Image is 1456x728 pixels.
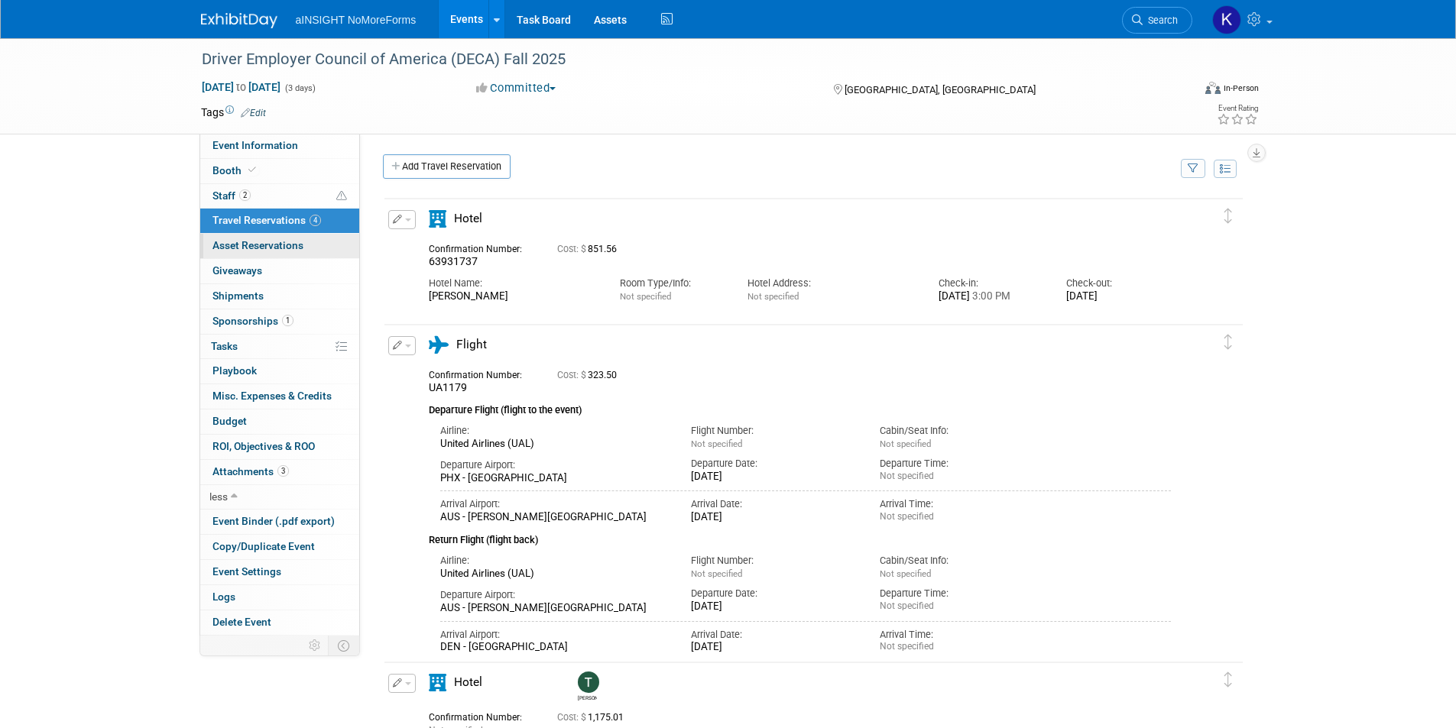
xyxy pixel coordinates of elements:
[1224,672,1232,688] i: Click and drag to move item
[440,472,669,485] div: PHX - [GEOGRAPHIC_DATA]
[328,636,359,655] td: Toggle Event Tabs
[429,277,597,290] div: Hotel Name:
[200,435,359,459] a: ROI, Objectives & ROO
[880,511,1046,523] div: Not specified
[1205,82,1221,94] img: Format-Inperson.png
[939,290,1043,303] div: [DATE]
[212,415,247,427] span: Budget
[620,291,671,302] span: Not specified
[747,277,916,290] div: Hotel Address:
[440,588,669,602] div: Departure Airport:
[201,80,281,94] span: [DATE] [DATE]
[429,336,449,354] i: Flight
[1122,7,1192,34] a: Search
[212,189,251,202] span: Staff
[277,465,289,477] span: 3
[201,105,266,120] td: Tags
[212,515,335,527] span: Event Binder (.pdf export)
[1188,164,1198,174] i: Filter by Traveler
[691,471,857,484] div: [DATE]
[970,290,1010,302] span: 3:00 PM
[880,424,1046,438] div: Cabin/Seat Info:
[845,84,1036,95] span: [GEOGRAPHIC_DATA], [GEOGRAPHIC_DATA]
[454,212,482,225] span: Hotel
[880,438,931,449] span: Not specified
[440,628,669,642] div: Arrival Airport:
[296,14,417,26] span: aINSIGHT NoMoreForms
[200,284,359,309] a: Shipments
[880,587,1046,600] div: Departure Time:
[284,83,316,93] span: (3 days)
[212,290,264,302] span: Shipments
[691,554,857,568] div: Flight Number:
[429,365,534,381] div: Confirmation Number:
[200,359,359,383] a: Playbook
[880,600,1046,612] div: Not specified
[310,215,321,226] span: 4
[471,80,562,96] button: Committed
[691,628,857,642] div: Arrival Date:
[557,370,588,380] span: Cost: $
[1143,15,1178,26] span: Search
[1217,105,1258,112] div: Event Rating
[578,671,599,693] img: Teresa Papanicolaou
[200,335,359,359] a: Tasks
[429,290,597,303] div: [PERSON_NAME]
[209,490,228,503] span: less
[248,166,256,174] i: Booth reservation complete
[212,565,281,578] span: Event Settings
[429,381,467,393] span: UA1179
[691,568,742,579] span: Not specified
[429,255,478,267] span: 63931737
[880,628,1046,642] div: Arrival Time:
[241,108,266,118] a: Edit
[234,81,248,93] span: to
[1102,79,1260,102] div: Event Format
[211,340,238,352] span: Tasks
[200,259,359,283] a: Giveaways
[691,438,742,449] span: Not specified
[200,159,359,183] a: Booth
[880,497,1046,511] div: Arrival Time:
[574,671,601,701] div: Teresa Papanicolaou
[557,712,630,723] span: 1,175.01
[200,209,359,233] a: Travel Reservations4
[1066,290,1171,303] div: [DATE]
[200,485,359,510] a: less
[557,370,623,380] span: 323.50
[939,277,1043,290] div: Check-in:
[212,390,332,402] span: Misc. Expenses & Credits
[200,560,359,584] a: Event Settings
[1223,83,1259,94] div: In-Person
[200,134,359,158] a: Event Information
[440,438,669,451] div: United Airlines (UAL)
[440,458,669,472] div: Departure Airport:
[440,511,669,524] div: AUS - [PERSON_NAME][GEOGRAPHIC_DATA]
[440,554,669,568] div: Airline:
[880,641,1046,652] div: Not specified
[336,189,347,203] span: Potential Scheduling Conflict -- at least one attendee is tagged in another overlapping event.
[880,471,1046,482] div: Not specified
[200,585,359,610] a: Logs
[1224,209,1232,224] i: Click and drag to move item
[557,712,588,723] span: Cost: $
[201,13,277,28] img: ExhibitDay
[200,610,359,635] a: Delete Event
[454,675,482,689] span: Hotel
[200,535,359,559] a: Copy/Duplicate Event
[1212,5,1241,34] img: Kate Silvas
[1224,335,1232,350] i: Click and drag to move item
[383,154,511,179] a: Add Travel Reservation
[429,674,446,691] i: Hotel
[200,409,359,434] a: Budget
[212,540,315,552] span: Copy/Duplicate Event
[212,616,271,628] span: Delete Event
[212,214,321,226] span: Travel Reservations
[200,510,359,534] a: Event Binder (.pdf export)
[691,600,857,613] div: [DATE]
[212,364,257,377] span: Playbook
[691,457,857,471] div: Departure Date:
[557,244,623,254] span: 851.56
[212,139,298,151] span: Event Information
[440,424,669,438] div: Airline:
